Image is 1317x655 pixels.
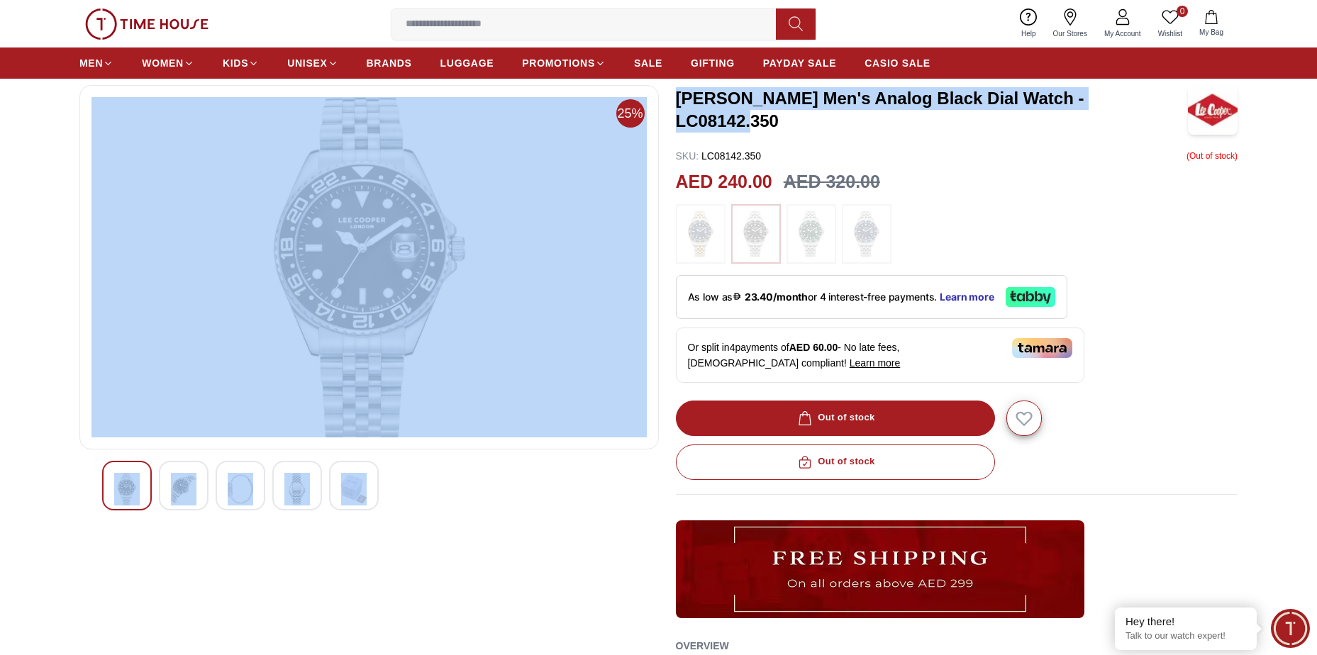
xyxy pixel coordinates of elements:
[91,97,647,437] img: Lee Cooper Men's Analog Dark Blue Dial Watch - LC08142.290
[676,520,1084,618] img: ...
[676,149,762,163] p: LC08142.350
[1016,28,1042,39] span: Help
[142,50,194,76] a: WOMEN
[676,327,1084,383] div: Or split in 4 payments of - No late fees, [DEMOGRAPHIC_DATA] compliant!
[522,50,606,76] a: PROMOTIONS
[440,50,494,76] a: LUGGAGE
[634,56,662,70] span: SALE
[171,473,196,505] img: Lee Cooper Men's Analog Dark Blue Dial Watch - LC08142.290
[1194,27,1229,38] span: My Bag
[763,56,836,70] span: PAYDAY SALE
[1271,609,1310,648] div: Chat Widget
[1013,6,1045,42] a: Help
[1045,6,1096,42] a: Our Stores
[849,211,884,257] img: ...
[784,169,880,196] h3: AED 320.00
[440,56,494,70] span: LUGGAGE
[367,50,412,76] a: BRANDS
[79,50,113,76] a: MEN
[85,9,209,40] img: ...
[1012,338,1072,358] img: Tamara
[676,87,1189,133] h3: [PERSON_NAME] Men's Analog Black Dial Watch - LC08142.350
[789,342,838,353] span: AED 60.00
[1099,28,1147,39] span: My Account
[79,56,103,70] span: MEN
[738,211,774,257] img: ...
[1126,630,1246,642] p: Talk to our watch expert!
[865,56,930,70] span: CASIO SALE
[1177,6,1188,17] span: 0
[284,473,310,505] img: Lee Cooper Men's Analog Dark Blue Dial Watch - LC08142.290
[676,150,699,162] span: SKU :
[228,473,253,505] img: Lee Cooper Men's Analog Dark Blue Dial Watch - LC08142.290
[1188,85,1238,135] img: Lee Cooper Men's Analog Black Dial Watch - LC08142.350
[763,50,836,76] a: PAYDAY SALE
[341,473,367,505] img: Lee Cooper Men's Analog Dark Blue Dial Watch - LC08142.290
[1048,28,1093,39] span: Our Stores
[142,56,184,70] span: WOMEN
[616,99,645,128] span: 25%
[114,473,140,505] img: Lee Cooper Men's Analog Dark Blue Dial Watch - LC08142.290
[287,56,327,70] span: UNISEX
[865,50,930,76] a: CASIO SALE
[522,56,595,70] span: PROMOTIONS
[794,211,829,257] img: ...
[1191,7,1232,40] button: My Bag
[634,50,662,76] a: SALE
[683,211,718,257] img: ...
[676,169,772,196] h2: AED 240.00
[1152,28,1188,39] span: Wishlist
[1126,615,1246,629] div: Hey there!
[367,56,412,70] span: BRANDS
[691,50,735,76] a: GIFTING
[287,50,338,76] a: UNISEX
[691,56,735,70] span: GIFTING
[850,357,901,369] span: Learn more
[223,56,248,70] span: KIDS
[1187,149,1238,163] p: ( Out of stock )
[1150,6,1191,42] a: 0Wishlist
[223,50,259,76] a: KIDS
